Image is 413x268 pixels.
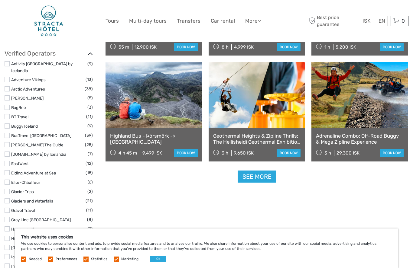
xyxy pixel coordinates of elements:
[135,44,157,50] div: 12.900 ISK
[33,5,64,37] img: 406-be0f0059-ddf2-408f-a541-279631290b14_logo_big.jpg
[245,17,261,25] a: More
[277,43,301,51] a: book now
[11,217,71,222] a: Gray Line [GEOGRAPHIC_DATA]
[86,207,93,214] span: (11)
[87,216,93,223] span: (8)
[222,44,229,50] span: 8 h
[307,14,358,27] span: Best price guarantee
[129,17,167,25] a: Multi-day tours
[86,76,93,83] span: (13)
[174,149,198,157] a: book now
[401,18,406,24] span: 0
[86,160,93,167] span: (12)
[21,235,392,240] h5: This website uses cookies
[142,150,162,156] div: 9.499 ISK
[277,149,301,157] a: book now
[106,17,119,25] a: Tours
[11,189,34,194] a: Glacier Trips
[324,44,330,50] span: 1 h
[87,94,93,101] span: (5)
[85,132,93,139] span: (39)
[11,96,44,101] a: [PERSON_NAME]
[119,44,129,50] span: 55 m
[87,123,93,129] span: (9)
[174,43,198,51] a: book now
[87,225,93,232] span: (3)
[234,150,254,156] div: 9.650 ISK
[11,199,53,203] a: Glaciers and Waterfalls
[11,161,29,166] a: EastWest
[234,44,254,50] div: 4.999 ISK
[86,197,93,204] span: (21)
[380,149,404,157] a: book now
[11,105,26,110] a: BagBee
[86,169,93,176] span: (15)
[324,150,331,156] span: 3 h
[87,104,93,111] span: (3)
[238,171,276,183] a: See more
[11,77,46,82] a: Adventure Vikings
[11,208,35,213] a: Gravel Travel
[177,17,200,25] a: Transfers
[11,171,56,175] a: Elding Adventure at Sea
[11,227,34,231] a: Happyworld
[88,179,93,186] span: (6)
[150,256,166,262] button: OK
[363,18,370,24] span: ISK
[5,50,93,57] h3: Verified Operators
[11,61,73,73] a: Activity [GEOGRAPHIC_DATA] by Icelandia
[11,87,45,91] a: Arctic Adventures
[91,257,107,262] label: Statistics
[11,254,83,259] a: Icelandic Mountain Guides by Icelandia
[337,150,359,156] div: 29.300 ISK
[336,44,356,50] div: 5.200 ISK
[11,180,40,185] a: Elite-Chauffeur
[11,114,28,119] a: BT Travel
[85,85,93,92] span: (38)
[87,60,93,67] span: (9)
[119,150,137,156] span: 4 h 45 m
[87,188,93,195] span: (2)
[380,43,404,51] a: book now
[121,257,138,262] label: Marketing
[211,17,235,25] a: Car rental
[222,150,228,156] span: 3 h
[376,16,388,26] div: EN
[11,236,39,241] a: Hidden Iceland
[8,11,68,15] p: We're away right now. Please check back later!
[316,133,404,145] a: Adrenaline Combo: Off-Road Buggy & Mega Zipline Experience
[85,141,93,148] span: (25)
[11,152,66,157] a: [DOMAIN_NAME] by Icelandia
[56,257,77,262] label: Preferences
[11,133,71,138] a: BusTravel [GEOGRAPHIC_DATA]
[15,228,398,268] div: We use cookies to personalise content and ads, to provide social media features and to analyse ou...
[110,133,198,145] a: Highland Bus - Þórsmörk -> [GEOGRAPHIC_DATA]
[70,9,77,17] button: Open LiveChat chat widget
[11,124,38,129] a: Buggy Iceland
[29,257,42,262] label: Needed
[11,245,52,250] a: [GEOGRAPHIC_DATA]
[11,142,63,147] a: [PERSON_NAME] The Guide
[213,133,301,145] a: Geothermal Heights & Zipline Thrills: The Hellisheidi Geothermal Exhibition & Mega Zipline Adventure
[88,151,93,158] span: (7)
[86,113,93,120] span: (11)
